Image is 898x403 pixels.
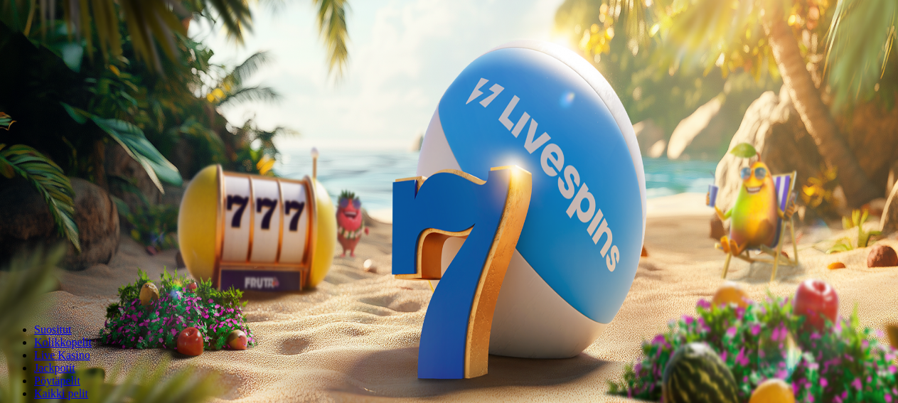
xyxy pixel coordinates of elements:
[34,362,75,374] a: Jackpotit
[34,336,92,348] a: Kolikkopelit
[34,349,90,361] a: Live Kasino
[34,323,71,335] a: Suositut
[34,387,88,399] span: Kaikki pelit
[6,299,892,400] nav: Lobby
[34,375,80,387] span: Pöytäpelit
